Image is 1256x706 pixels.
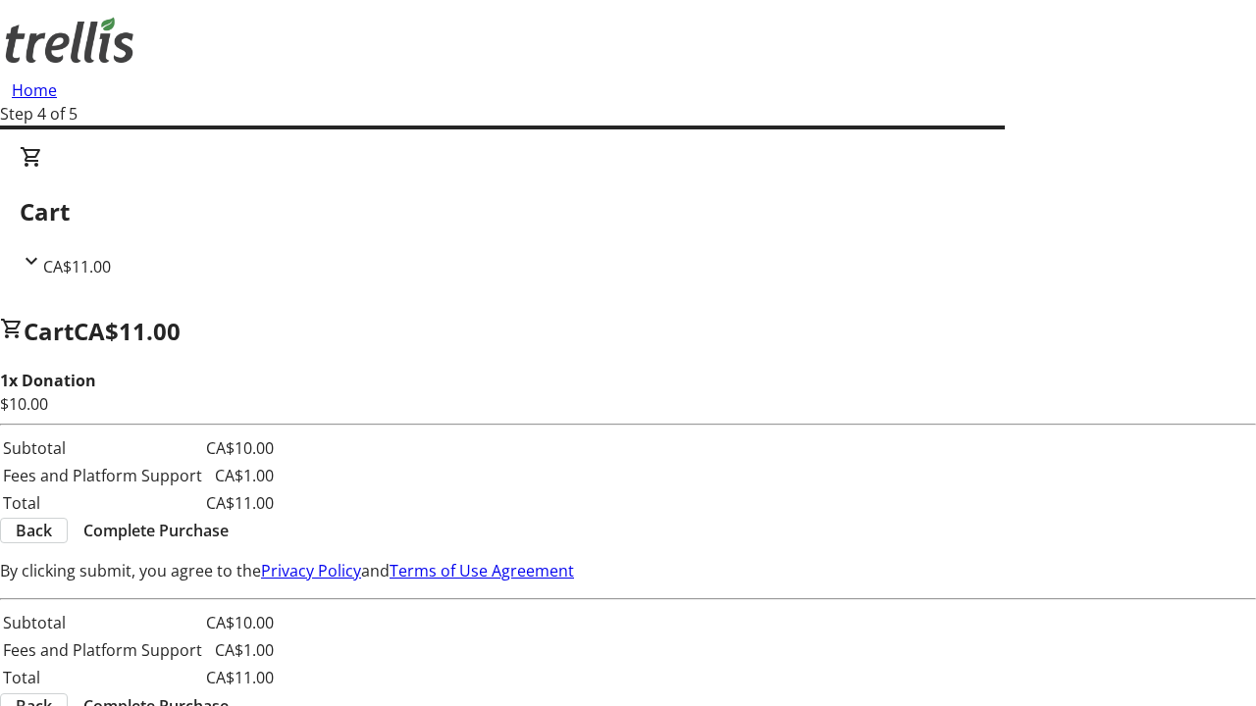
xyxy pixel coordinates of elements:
span: Cart [24,315,74,347]
td: Total [2,665,203,690]
span: CA$11.00 [74,315,181,347]
td: CA$1.00 [205,463,275,488]
td: Subtotal [2,610,203,635]
td: CA$1.00 [205,637,275,663]
td: CA$11.00 [205,665,275,690]
td: CA$10.00 [205,435,275,461]
td: Fees and Platform Support [2,463,203,488]
h2: Cart [20,194,1236,229]
a: Privacy Policy [261,560,361,581]
span: Back [16,519,52,542]
span: CA$11.00 [43,256,111,277]
td: Total [2,490,203,516]
button: Complete Purchase [68,519,244,542]
a: Terms of Use Agreement [390,560,574,581]
td: Fees and Platform Support [2,637,203,663]
td: CA$10.00 [205,610,275,635]
div: CartCA$11.00 [20,145,1236,278]
span: Complete Purchase [83,519,229,542]
td: CA$11.00 [205,490,275,516]
td: Subtotal [2,435,203,461]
